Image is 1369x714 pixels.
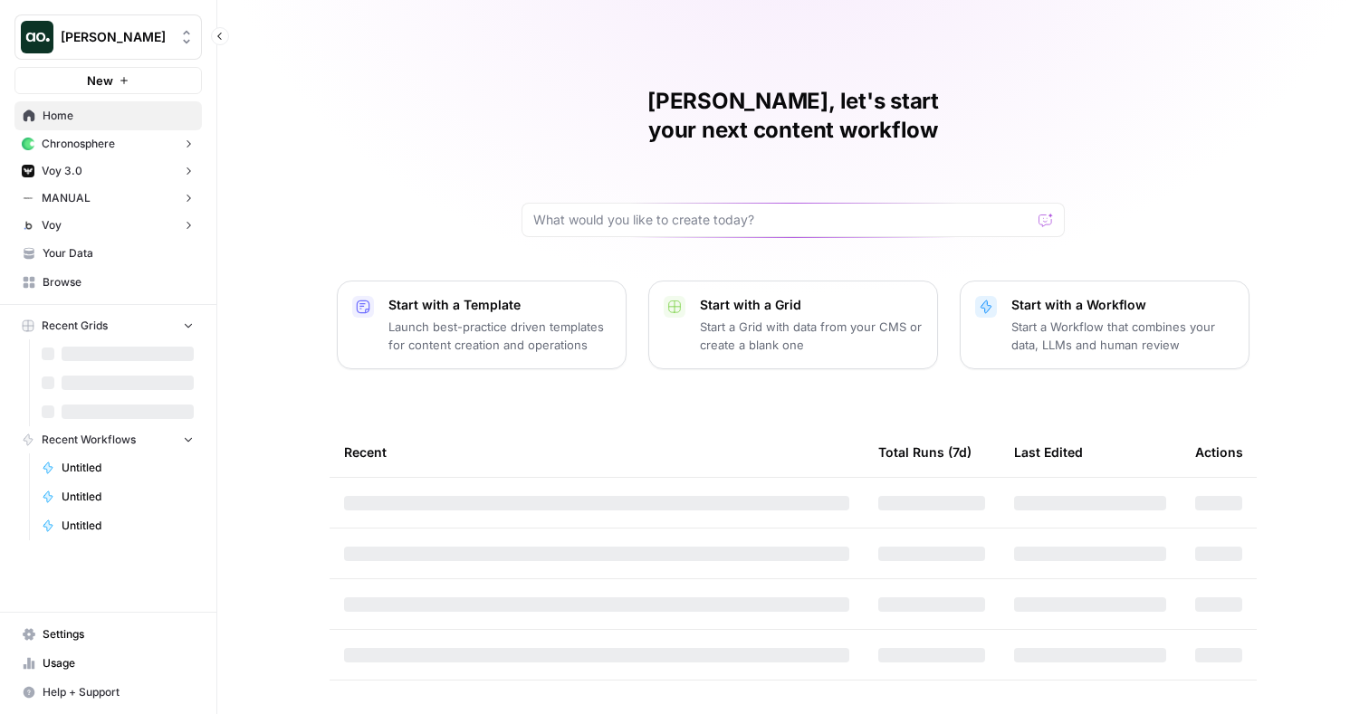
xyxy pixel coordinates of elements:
[43,274,194,290] span: Browse
[388,318,611,354] p: Launch best-practice driven templates for content creation and operations
[14,239,202,268] a: Your Data
[14,212,202,239] button: Voy
[14,426,202,453] button: Recent Workflows
[388,296,611,314] p: Start with a Template
[42,318,108,334] span: Recent Grids
[22,165,34,177] img: stjew9z7pit1u5j29oym3lz1cqu3
[960,281,1249,369] button: Start with a WorkflowStart a Workflow that combines your data, LLMs and human review
[34,453,202,482] a: Untitled
[14,67,202,94] button: New
[42,136,115,152] span: Chronosphere
[14,268,202,297] a: Browse
[878,427,972,477] div: Total Runs (7d)
[533,211,1031,229] input: What would you like to create today?
[14,14,202,60] button: Workspace: Zoe Jessup
[344,427,849,477] div: Recent
[648,281,938,369] button: Start with a GridStart a Grid with data from your CMS or create a blank one
[43,626,194,643] span: Settings
[1011,318,1234,354] p: Start a Workflow that combines your data, LLMs and human review
[42,190,91,206] span: MANUAL
[34,511,202,540] a: Untitled
[43,245,194,262] span: Your Data
[1014,427,1083,477] div: Last Edited
[700,296,923,314] p: Start with a Grid
[1195,427,1243,477] div: Actions
[22,219,34,232] img: en82gte408cjjpk3rc19j1mw467d
[62,518,194,534] span: Untitled
[522,87,1065,145] h1: [PERSON_NAME], let's start your next content workflow
[1011,296,1234,314] p: Start with a Workflow
[337,281,627,369] button: Start with a TemplateLaunch best-practice driven templates for content creation and operations
[22,138,34,150] img: tx617fburb3rd2wmk5spnowde2vn
[42,217,62,233] span: Voy
[700,318,923,354] p: Start a Grid with data from your CMS or create a blank one
[14,185,202,212] button: MANUAL
[14,157,202,185] button: Voy 3.0
[87,71,113,90] span: New
[22,192,34,205] img: b2umk04t2odii1k9kk93zamw5cx7
[34,482,202,511] a: Untitled
[43,108,194,124] span: Home
[14,620,202,649] a: Settings
[43,655,194,671] span: Usage
[43,684,194,700] span: Help + Support
[14,649,202,678] a: Usage
[62,460,194,476] span: Untitled
[62,489,194,505] span: Untitled
[14,130,202,157] button: Chronosphere
[14,101,202,130] a: Home
[61,28,170,46] span: [PERSON_NAME]
[14,312,202,339] button: Recent Grids
[21,21,53,53] img: Zoe Jessup Logo
[42,163,82,179] span: Voy 3.0
[42,432,136,448] span: Recent Workflows
[14,678,202,707] button: Help + Support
